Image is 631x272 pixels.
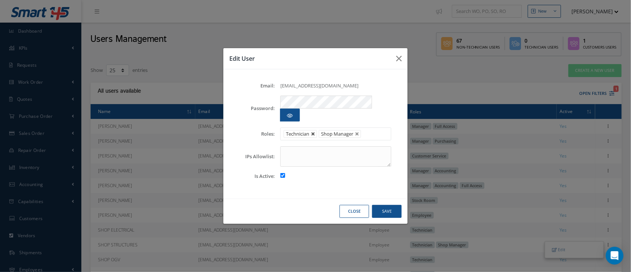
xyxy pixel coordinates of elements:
span: Technician [286,130,309,137]
span: Shop Manager [321,130,353,137]
button: Close [340,205,369,218]
label: Is Active: [234,173,275,179]
label: Email: [234,83,275,89]
label: Roles: [234,131,275,137]
button: Save [372,205,402,218]
div: Open Intercom Messenger [606,247,624,265]
span: [EMAIL_ADDRESS][DOMAIN_NAME] [280,82,358,89]
label: IPs Allowlist: [234,154,275,159]
label: Password: [234,106,275,111]
h3: Edit User [229,54,390,63]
